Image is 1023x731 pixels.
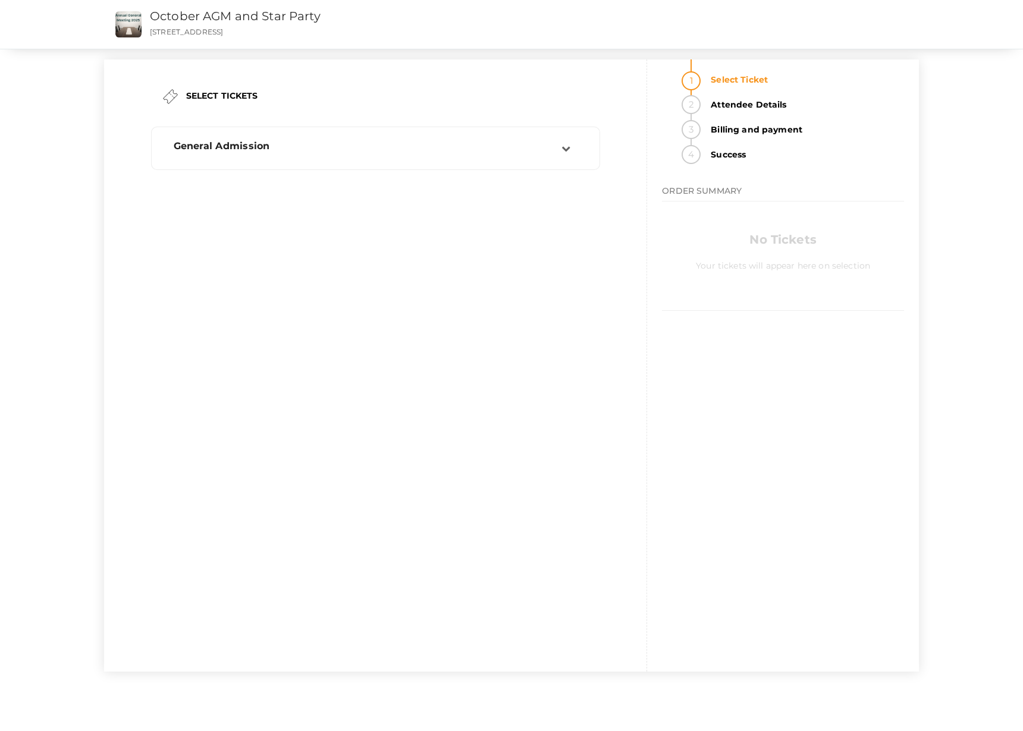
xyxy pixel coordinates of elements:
a: October AGM and Star Party [150,9,321,23]
b: No Tickets [749,232,816,247]
span: General Admission [174,140,270,152]
strong: Attendee Details [704,95,904,114]
label: SELECT TICKETS [186,90,258,102]
a: General Admission [158,147,594,159]
span: ORDER SUMMARY [662,185,742,196]
strong: Billing and payment [704,120,904,139]
img: ticket.png [163,89,178,104]
p: [STREET_ADDRESS] [150,27,661,37]
strong: Success [704,145,904,164]
img: BGUYS01D_small.jpeg [115,11,142,37]
strong: Select Ticket [704,70,904,89]
label: Your tickets will appear here on selection [696,251,870,272]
